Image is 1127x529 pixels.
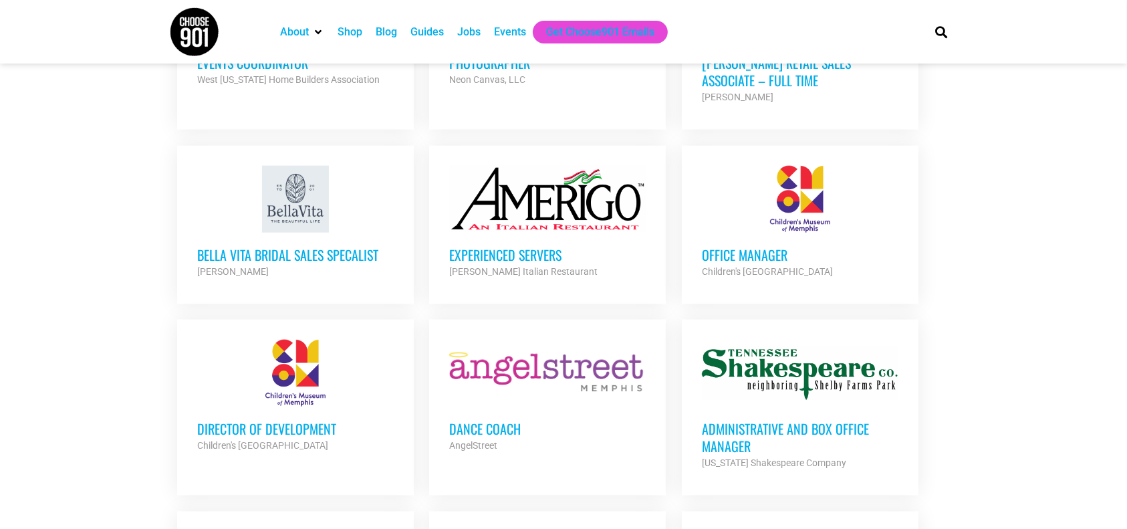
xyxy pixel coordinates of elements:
h3: [PERSON_NAME] Retail Sales Associate – Full Time [702,54,898,89]
a: Bella Vita Bridal Sales Specalist [PERSON_NAME] [177,146,414,300]
strong: [US_STATE] Shakespeare Company [702,457,846,468]
a: Administrative and Box Office Manager [US_STATE] Shakespeare Company [682,320,918,491]
nav: Main nav [273,21,912,43]
strong: [PERSON_NAME] Italian Restaurant [449,266,598,277]
a: Blog [376,24,397,40]
strong: [PERSON_NAME] [702,92,773,102]
h3: Experienced Servers [449,246,646,263]
a: Guides [410,24,444,40]
strong: West [US_STATE] Home Builders Association [197,74,380,85]
a: Office Manager Children's [GEOGRAPHIC_DATA] [682,146,918,300]
strong: Children's [GEOGRAPHIC_DATA] [197,440,328,451]
strong: Children's [GEOGRAPHIC_DATA] [702,266,833,277]
a: Get Choose901 Emails [546,24,654,40]
a: Experienced Servers [PERSON_NAME] Italian Restaurant [429,146,666,300]
h3: Bella Vita Bridal Sales Specalist [197,246,394,263]
a: About [280,24,309,40]
strong: [PERSON_NAME] [197,266,269,277]
h3: Director of Development [197,420,394,437]
strong: Neon Canvas, LLC [449,74,525,85]
a: Jobs [457,24,481,40]
div: Search [930,21,953,43]
a: Director of Development Children's [GEOGRAPHIC_DATA] [177,320,414,473]
h3: Office Manager [702,246,898,263]
a: Events [494,24,526,40]
div: About [273,21,331,43]
strong: AngelStreet [449,440,497,451]
a: Shop [338,24,362,40]
h3: Dance Coach [449,420,646,437]
a: Dance Coach AngelStreet [429,320,666,473]
h3: Administrative and Box Office Manager [702,420,898,455]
